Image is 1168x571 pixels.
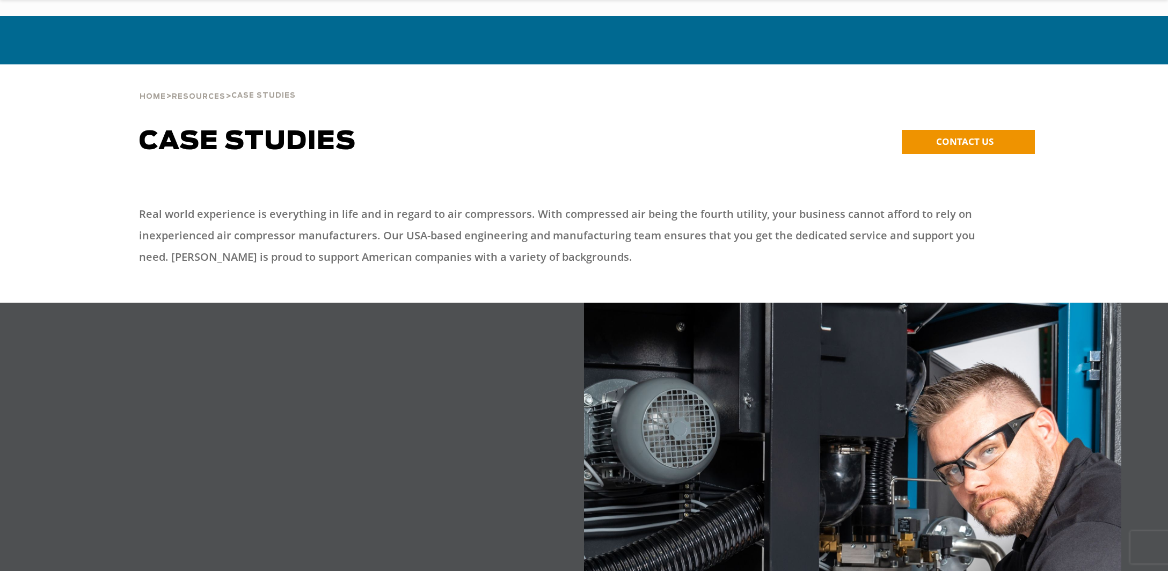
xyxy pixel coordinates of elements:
[140,93,166,100] span: Home
[902,130,1035,154] a: CONTACT US
[172,93,225,100] span: Resources
[139,129,356,155] span: Case Studies
[936,135,994,148] span: CONTACT US
[139,203,992,268] p: Real world experience is everything in life and in regard to air compressors. With compressed air...
[231,92,296,99] span: Case Studies
[140,64,296,105] div: > >
[140,91,166,101] a: Home
[172,91,225,101] a: Resources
